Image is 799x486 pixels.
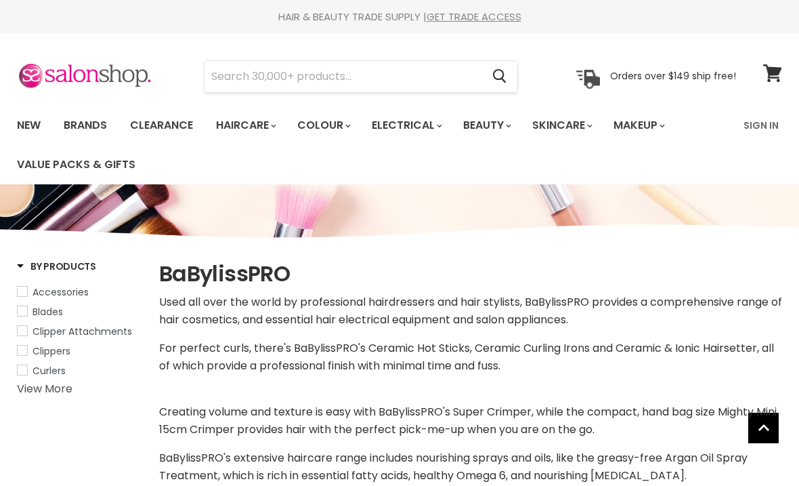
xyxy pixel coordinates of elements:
a: Clipper Attachments [17,324,142,339]
a: Makeup [603,111,673,140]
a: Sign In [735,111,787,140]
a: Beauty [453,111,519,140]
h3: By Products [17,260,96,273]
p: Orders over $149 ship free! [610,70,736,82]
a: Brands [53,111,117,140]
a: New [7,111,51,140]
button: Search [481,61,517,92]
a: View More [17,381,72,397]
a: Blades [17,304,142,319]
p: BaBylissPRO's extensive haircare range includes nourishing sprays and oils, like the greasy-free ... [159,449,782,485]
h1: BaBylissPRO [159,260,782,288]
span: Clippers [33,344,70,358]
a: Clearance [120,111,203,140]
ul: Main menu [7,106,735,184]
a: Value Packs & Gifts [7,150,146,179]
span: Blades [33,305,63,319]
span: Curlers [33,364,66,378]
input: Search [204,61,481,92]
a: Clippers [17,344,142,359]
span: Accessories [33,285,89,299]
p: Used all over the world by professional hairdressers and hair stylists, BaBylissPRO provides a co... [159,293,782,329]
a: GET TRADE ACCESS [427,9,521,24]
a: Haircare [206,111,284,140]
span: Clipper Attachments [33,325,132,338]
a: Colour [287,111,359,140]
form: Product [204,60,518,93]
a: Curlers [17,363,142,378]
a: Accessories [17,285,142,300]
p: Creating volume and texture is easy with BaBylissPRO's Super Crimper, while the compact, hand bag... [159,403,782,439]
a: Skincare [522,111,601,140]
a: Electrical [362,111,450,140]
